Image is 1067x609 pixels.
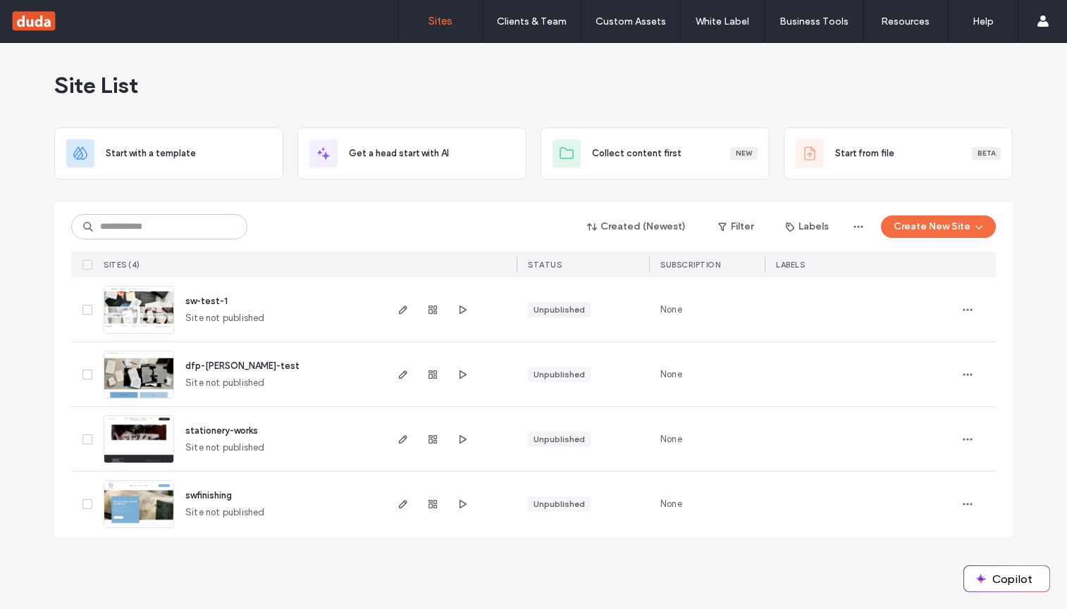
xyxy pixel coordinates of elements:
[533,303,585,316] div: Unpublished
[660,368,682,382] span: None
[835,146,894,161] span: Start from file
[185,441,265,455] span: Site not published
[973,15,994,27] label: Help
[54,127,283,180] div: Start with a template
[660,432,682,446] span: None
[730,147,758,160] div: New
[185,311,265,325] span: Site not published
[54,71,138,99] span: Site List
[428,15,452,27] label: Sites
[528,260,562,270] span: STATUS
[497,15,567,27] label: Clients & Team
[185,506,265,520] span: Site not published
[972,147,1001,160] div: Beta
[964,566,1049,591] button: Copilot
[541,127,770,180] div: Collect content firstNew
[660,260,720,270] span: SUBSCRIPTION
[696,15,749,27] label: White Label
[596,15,666,27] label: Custom Assets
[881,15,930,27] label: Resources
[881,215,996,238] button: Create New Site
[592,146,681,161] span: Collect content first
[704,215,767,238] button: Filter
[784,127,1013,180] div: Start from fileBeta
[533,433,585,446] div: Unpublished
[349,146,449,161] span: Get a head start with AI
[185,425,258,436] a: stationery-works
[773,215,841,238] button: Labels
[779,15,849,27] label: Business Tools
[575,215,698,238] button: Created (Newest)
[660,497,682,511] span: None
[297,127,526,180] div: Get a head start with AI
[185,296,228,306] a: sw-test-1
[185,490,232,501] a: swfinishing
[533,498,585,510] div: Unpublished
[106,146,196,161] span: Start with a template
[776,260,805,270] span: LABELS
[185,376,265,390] span: Site not published
[104,260,140,270] span: SITES (4)
[660,303,682,317] span: None
[185,360,300,371] a: dfp-[PERSON_NAME]-test
[533,368,585,381] div: Unpublished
